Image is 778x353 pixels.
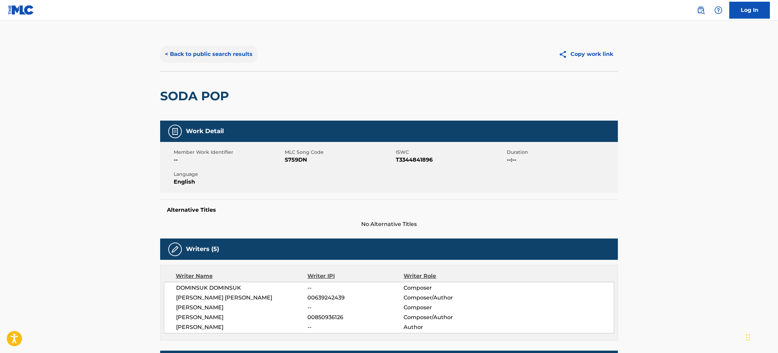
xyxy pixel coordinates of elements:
div: Writer Role [404,272,491,280]
img: Copy work link [559,50,570,59]
img: search [697,6,705,14]
span: 00639242439 [307,294,404,302]
a: Log In [729,2,770,19]
span: -- [307,304,404,312]
span: Composer/Author [404,294,491,302]
img: Writers [171,245,179,253]
span: MLC Song Code [285,149,394,156]
h2: SODA POP [160,88,232,104]
div: Writer Name [176,272,307,280]
span: Duration [507,149,616,156]
button: < Back to public search results [160,46,257,63]
span: No Alternative Titles [160,220,618,228]
img: help [714,6,722,14]
span: [PERSON_NAME] [176,313,307,321]
div: Writer IPI [307,272,404,280]
span: Composer/Author [404,313,491,321]
div: Help [712,3,725,17]
span: Composer [404,304,491,312]
span: Language [174,171,283,178]
span: Composer [404,284,491,292]
button: Copy work link [554,46,618,63]
span: ISWC [396,149,505,156]
span: -- [307,284,404,292]
span: --:-- [507,156,616,164]
span: DOMINSUK DOMINSUK [176,284,307,292]
span: [PERSON_NAME] [176,323,307,331]
span: Author [404,323,491,331]
span: T3344841896 [396,156,505,164]
span: Member Work Identifier [174,149,283,156]
span: [PERSON_NAME] [PERSON_NAME] [176,294,307,302]
iframe: Chat Widget [744,320,778,353]
h5: Work Detail [186,127,224,135]
span: -- [307,323,404,331]
span: [PERSON_NAME] [176,304,307,312]
span: -- [174,156,283,164]
img: MLC Logo [8,5,34,15]
a: Public Search [694,3,708,17]
span: 00850936126 [307,313,404,321]
h5: Writers (5) [186,245,219,253]
h5: Alternative Titles [167,207,611,213]
span: English [174,178,283,186]
span: S759DN [285,156,394,164]
img: Work Detail [171,127,179,136]
div: Drag [746,327,750,348]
